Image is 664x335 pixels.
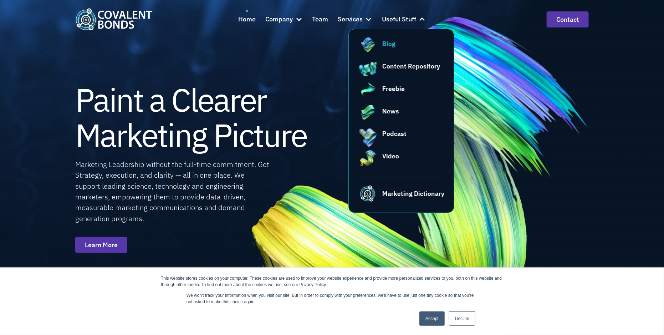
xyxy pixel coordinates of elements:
[449,311,475,326] a: Decline
[348,29,455,213] nav: Useful Stuff
[358,39,445,58] a: Blog
[238,10,256,29] a: Home
[75,8,152,30] img: Covalent Bonds White / Teal Logo
[382,84,405,93] div: Freebie
[161,275,503,288] div: This website stores cookies on your computer. These cookies are used to improve your website expe...
[312,14,328,25] div: Team
[338,14,363,25] div: Services
[382,10,426,29] div: Useful Stuff
[382,129,407,138] div: Podcast
[75,237,127,253] a: Learn More
[265,14,293,25] div: Company
[382,61,440,71] div: Content Repository
[382,14,416,25] div: Useful Stuff
[238,14,256,25] div: Home
[419,311,445,326] a: Accept
[358,129,445,148] a: Podcast
[382,189,444,198] div: Marketing Dictionary
[358,106,445,126] a: News
[358,84,445,103] a: Freebie
[358,184,378,203] img: Covalent Bonds Teal Favicon
[547,11,589,27] a: contact
[358,177,445,203] a: Covalent Bonds Teal FaviconMarketing Dictionary
[75,159,270,224] div: Marketing Leadership without the full-time commitment. Get Strategy, execution, and clarity — all...
[75,8,152,30] a: home
[382,151,399,161] div: Video
[358,151,445,171] a: Video
[555,258,664,335] iframe: Chat Widget
[265,10,302,29] div: Company
[75,82,307,153] h1: Paint a Clearer Marketing Picture
[382,106,399,116] div: News
[358,61,445,81] a: Content Repository
[338,10,372,29] div: Services
[312,10,328,29] a: Team
[382,39,395,49] div: Blog
[187,292,477,305] p: We won't track your information when you visit our site. But in order to comply with your prefere...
